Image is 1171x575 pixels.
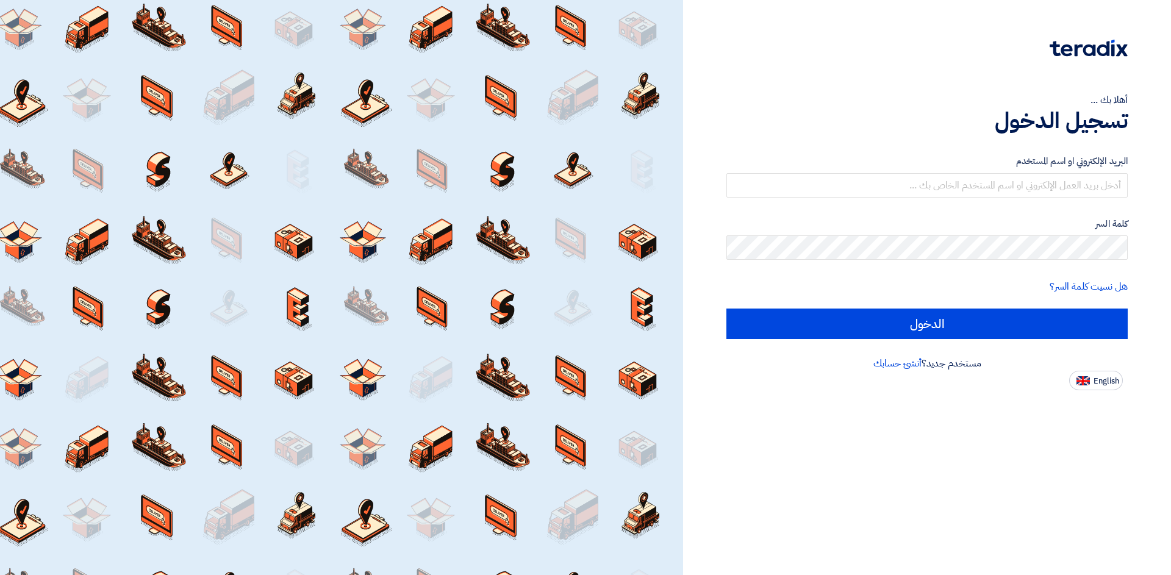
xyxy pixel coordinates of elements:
input: الدخول [726,309,1128,339]
img: en-US.png [1076,376,1090,385]
span: English [1094,377,1119,385]
button: English [1069,371,1123,390]
img: Teradix logo [1050,40,1128,57]
a: هل نسيت كلمة السر؟ [1050,279,1128,294]
div: مستخدم جديد؟ [726,356,1128,371]
a: أنشئ حسابك [873,356,922,371]
h1: تسجيل الدخول [726,107,1128,134]
label: البريد الإلكتروني او اسم المستخدم [726,154,1128,168]
input: أدخل بريد العمل الإلكتروني او اسم المستخدم الخاص بك ... [726,173,1128,198]
div: أهلا بك ... [726,93,1128,107]
label: كلمة السر [726,217,1128,231]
